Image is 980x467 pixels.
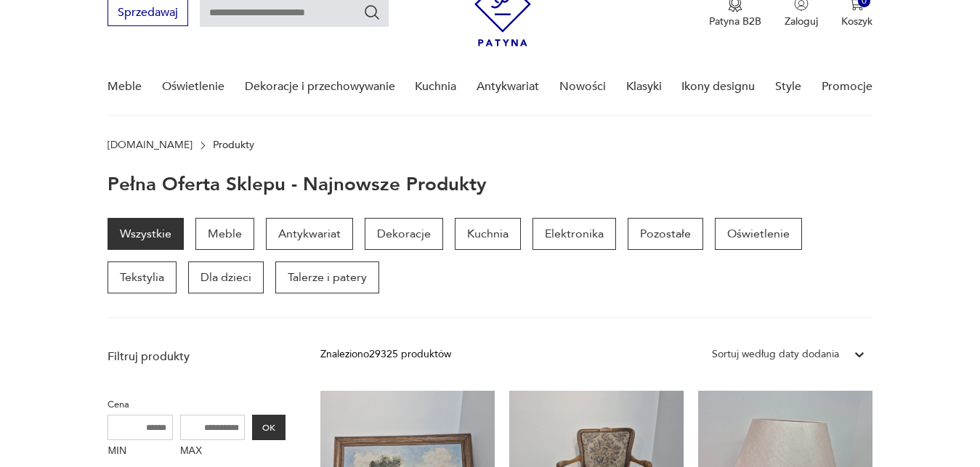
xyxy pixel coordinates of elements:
[213,139,254,151] p: Produkty
[626,59,662,115] a: Klasyki
[532,218,616,250] a: Elektronika
[455,218,521,250] a: Kuchnia
[252,415,286,440] button: OK
[195,218,254,250] a: Meble
[681,59,755,115] a: Ikony designu
[108,139,193,151] a: [DOMAIN_NAME]
[108,261,177,293] a: Tekstylia
[559,59,606,115] a: Nowości
[822,59,872,115] a: Promocje
[715,218,802,250] a: Oświetlenie
[709,15,761,28] p: Patyna B2B
[785,15,818,28] p: Zaloguj
[775,59,801,115] a: Style
[841,15,872,28] p: Koszyk
[275,261,379,293] a: Talerze i patery
[108,218,184,250] a: Wszystkie
[477,59,539,115] a: Antykwariat
[628,218,703,250] a: Pozostałe
[162,59,224,115] a: Oświetlenie
[365,218,443,250] a: Dekoracje
[712,346,839,362] div: Sortuj według daty dodania
[188,261,264,293] a: Dla dzieci
[108,9,188,19] a: Sprzedawaj
[245,59,395,115] a: Dekoracje i przechowywanie
[415,59,456,115] a: Kuchnia
[108,349,286,365] p: Filtruj produkty
[266,218,353,250] a: Antykwariat
[108,440,173,463] label: MIN
[180,440,246,463] label: MAX
[320,346,451,362] div: Znaleziono 29325 produktów
[108,397,286,413] p: Cena
[108,59,142,115] a: Meble
[108,174,487,195] h1: Pełna oferta sklepu - najnowsze produkty
[363,4,381,21] button: Szukaj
